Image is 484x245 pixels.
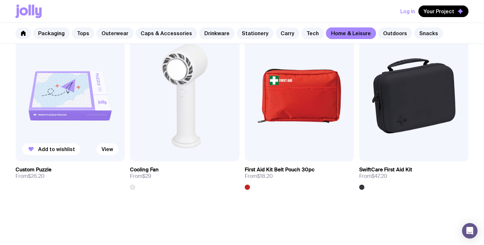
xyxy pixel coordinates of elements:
span: $26.20 [28,173,45,179]
a: Tech [301,27,324,39]
a: Outdoors [378,27,412,39]
span: From [245,173,273,179]
button: Add to wishlist [22,143,80,155]
a: Caps & Accessories [135,27,197,39]
h3: First Aid Kit Belt Pouch 30pc [245,167,315,173]
a: Outerwear [96,27,134,39]
span: Add to wishlist [38,146,75,152]
a: SwiftCare First Aid KitFrom$47.20 [359,161,468,190]
h3: Cooling Fan [130,167,159,173]
a: Snacks [414,27,443,39]
button: Log In [400,5,415,17]
span: $29 [142,173,151,179]
span: From [130,173,151,179]
a: Custom PuzzleFrom$26.20 [16,161,125,185]
a: Stationery [237,27,274,39]
a: Drinkware [199,27,235,39]
a: Home & Leisure [326,27,376,39]
a: Cooling FanFrom$29 [130,161,239,190]
h3: SwiftCare First Aid Kit [359,167,412,173]
button: Your Project [418,5,468,17]
span: Your Project [424,8,454,15]
span: $47.20 [371,173,387,179]
div: Open Intercom Messenger [462,223,478,239]
a: Packaging [33,27,70,39]
span: From [359,173,387,179]
a: First Aid Kit Belt Pouch 30pcFrom$18.20 [245,161,354,190]
h3: Custom Puzzle [16,167,51,173]
span: $18.20 [257,173,273,179]
a: Tops [72,27,94,39]
span: From [16,173,45,179]
a: Carry [275,27,299,39]
a: View [96,143,118,155]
